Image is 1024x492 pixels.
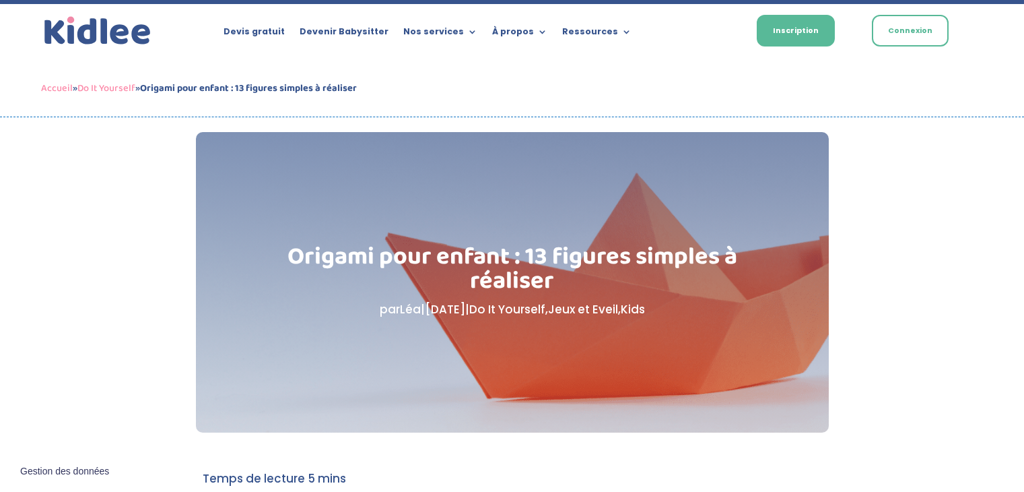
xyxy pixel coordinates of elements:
span: » » [41,80,357,96]
span: [DATE] [425,301,465,317]
img: logo_kidlee_bleu [41,13,154,49]
a: Do It Yourself [77,80,135,96]
img: Français [708,28,720,36]
a: Connexion [872,15,949,47]
a: Léa [400,301,421,317]
a: Devenir Babysitter [300,27,388,42]
h1: Origami pour enfant : 13 figures simples à réaliser [263,245,761,300]
a: Kidlee Logo [41,13,154,49]
a: Ressources [562,27,632,42]
a: Accueil [41,80,73,96]
a: Kids [621,301,645,317]
a: Devis gratuit [224,27,285,42]
a: Nos services [403,27,477,42]
a: À propos [492,27,547,42]
a: Jeux et Eveil [548,301,618,317]
strong: Origami pour enfant : 13 figures simples à réaliser [140,80,357,96]
button: Gestion des données [12,458,117,486]
span: Gestion des données [20,466,109,478]
p: par | | , , [263,300,761,319]
a: Inscription [757,15,835,47]
a: Do It Yourself [469,301,545,317]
